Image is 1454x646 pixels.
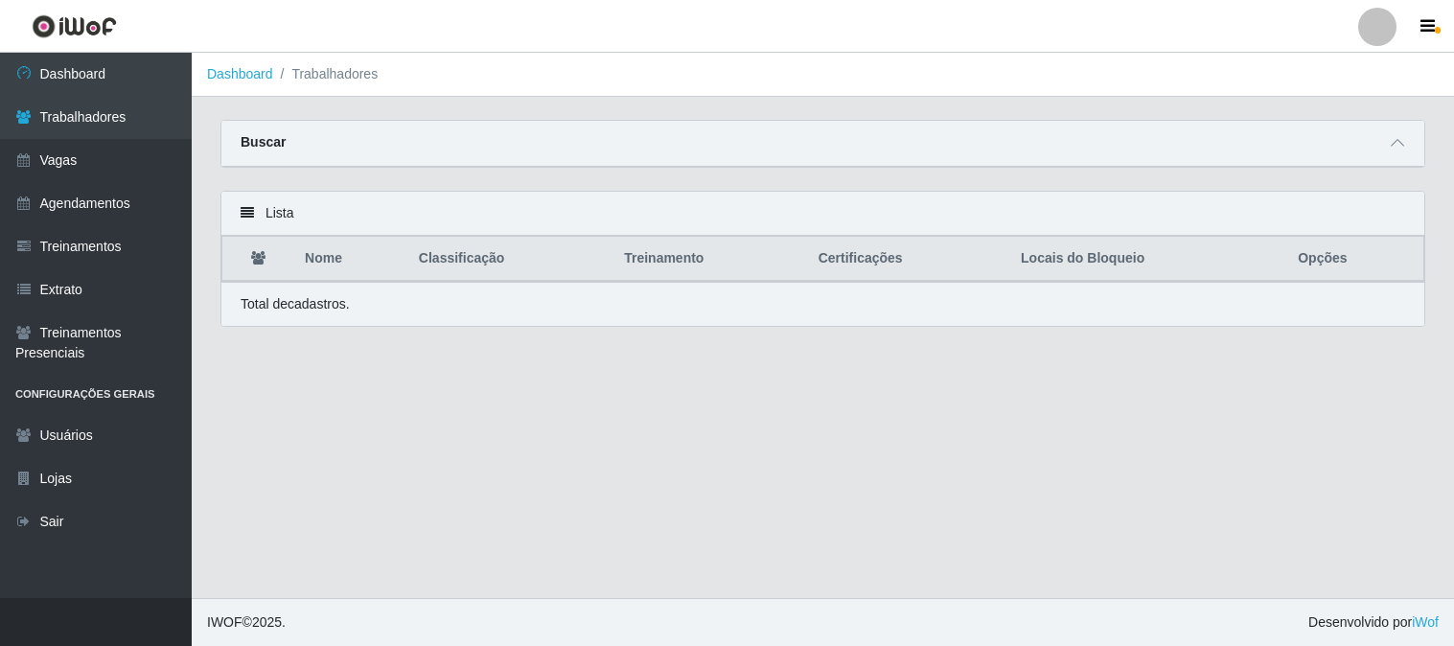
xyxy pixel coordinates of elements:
[32,14,117,38] img: CoreUI Logo
[207,614,242,630] span: IWOF
[407,237,612,282] th: Classificação
[241,134,286,150] strong: Buscar
[1412,614,1439,630] a: iWof
[192,53,1454,97] nav: breadcrumb
[207,612,286,633] span: © 2025 .
[612,237,807,282] th: Treinamento
[273,64,379,84] li: Trabalhadores
[293,237,407,282] th: Nome
[207,66,273,81] a: Dashboard
[1286,237,1423,282] th: Opções
[221,192,1424,236] div: Lista
[807,237,1009,282] th: Certificações
[241,294,350,314] p: Total de cadastros.
[1308,612,1439,633] span: Desenvolvido por
[1009,237,1286,282] th: Locais do Bloqueio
